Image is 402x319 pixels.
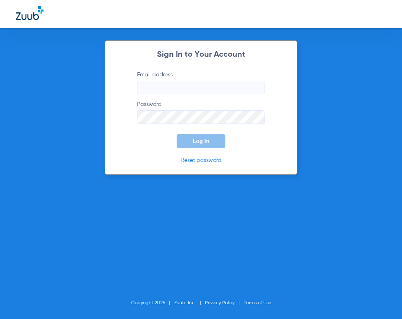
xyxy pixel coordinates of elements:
[125,51,277,59] h2: Sign In to Your Account
[137,100,265,124] label: Password
[193,138,209,144] span: Log In
[244,301,271,305] a: Terms of Use
[205,301,235,305] a: Privacy Policy
[137,81,265,94] input: Email address
[181,158,221,163] a: Reset password
[131,299,174,307] li: Copyright 2025
[177,134,225,148] button: Log In
[137,71,265,94] label: Email address
[16,6,44,20] img: Zuub Logo
[137,110,265,124] input: Password
[174,299,205,307] li: Zuub, Inc.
